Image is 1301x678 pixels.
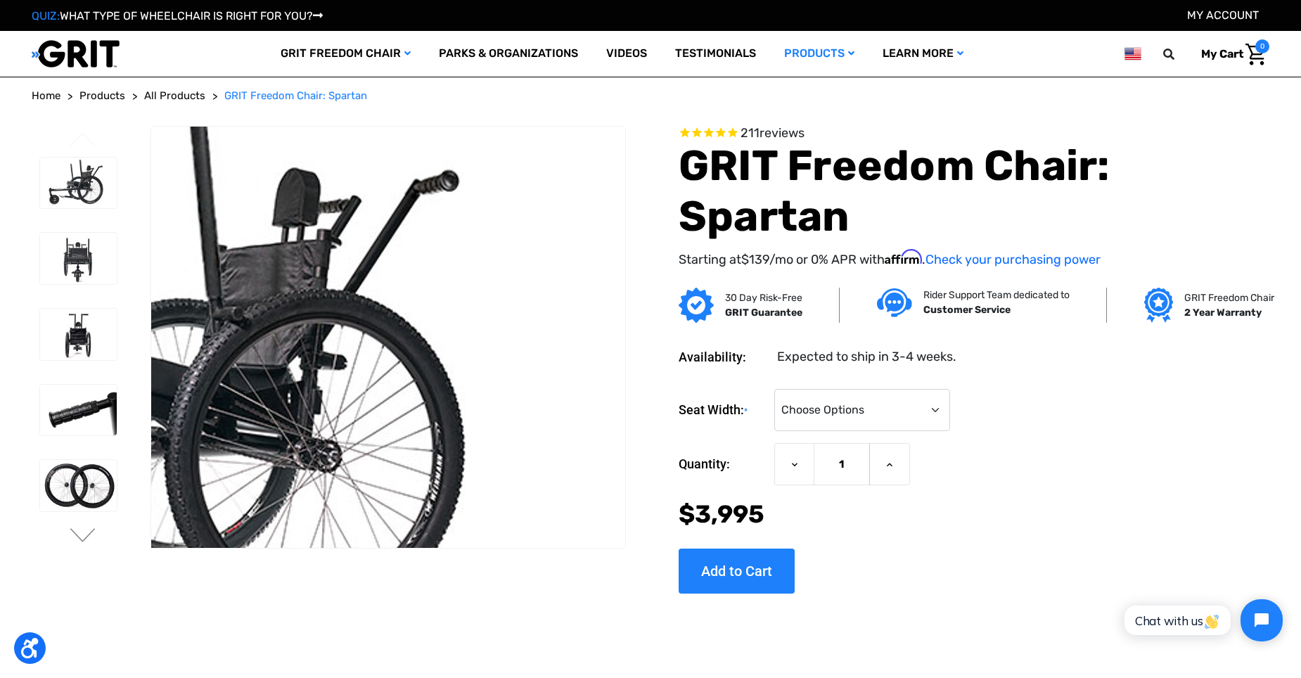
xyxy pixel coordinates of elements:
[32,88,60,104] a: Home
[725,290,802,305] p: 30 Day Risk-Free
[925,252,1101,267] a: Check your purchasing power - Learn more about Affirm Financing (opens in modal)
[1184,307,1262,319] strong: 2 Year Warranty
[741,125,805,141] span: 211 reviews
[425,31,592,77] a: Parks & Organizations
[224,88,367,104] a: GRIT Freedom Chair: Spartan
[741,252,769,267] span: $139
[679,141,1269,242] h1: GRIT Freedom Chair: Spartan
[32,9,323,23] a: QUIZ:WHAT TYPE OF WHEELCHAIR IS RIGHT FOR YOU?
[923,288,1070,302] p: Rider Support Team dedicated to
[79,89,125,102] span: Products
[679,288,714,323] img: GRIT Guarantee
[40,233,117,284] img: GRIT Freedom Chair: Spartan
[679,443,767,485] label: Quantity:
[144,88,205,104] a: All Products
[1169,39,1191,69] input: Search
[1109,587,1295,653] iframe: Tidio Chat
[725,307,802,319] strong: GRIT Guarantee
[760,125,805,141] span: reviews
[40,158,117,209] img: GRIT Freedom Chair: Spartan
[1245,44,1266,65] img: Cart
[770,31,869,77] a: Products
[679,347,767,366] dt: Availability:
[592,31,661,77] a: Videos
[1187,8,1259,22] a: Account
[1255,39,1269,53] span: 0
[267,31,425,77] a: GRIT Freedom Chair
[40,309,117,360] img: GRIT Freedom Chair: Spartan
[32,39,120,68] img: GRIT All-Terrain Wheelchair and Mobility Equipment
[679,389,767,432] label: Seat Width:
[679,549,795,594] input: Add to Cart
[68,132,98,149] button: Go to slide 4 of 4
[885,249,922,264] span: Affirm
[679,249,1269,269] p: Starting at /mo or 0% APR with .
[679,126,1269,141] span: Rated 4.6 out of 5 stars 211 reviews
[32,89,60,102] span: Home
[144,89,205,102] span: All Products
[1124,45,1141,63] img: us.png
[68,528,98,545] button: Go to slide 2 of 4
[661,31,770,77] a: Testimonials
[869,31,978,77] a: Learn More
[40,460,117,511] img: GRIT Freedom Chair: Spartan
[877,288,912,317] img: Customer service
[679,499,764,529] span: $3,995
[777,347,956,366] dd: Expected to ship in 3-4 weeks.
[1201,47,1243,60] span: My Cart
[32,9,60,23] span: QUIZ:
[1191,39,1269,69] a: Cart with 0 items
[224,89,367,102] span: GRIT Freedom Chair: Spartan
[923,304,1011,316] strong: Customer Service
[79,88,125,104] a: Products
[1144,288,1173,323] img: Grit freedom
[40,385,117,436] img: GRIT Freedom Chair: Spartan
[1184,290,1274,305] p: GRIT Freedom Chair
[32,88,1269,104] nav: Breadcrumb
